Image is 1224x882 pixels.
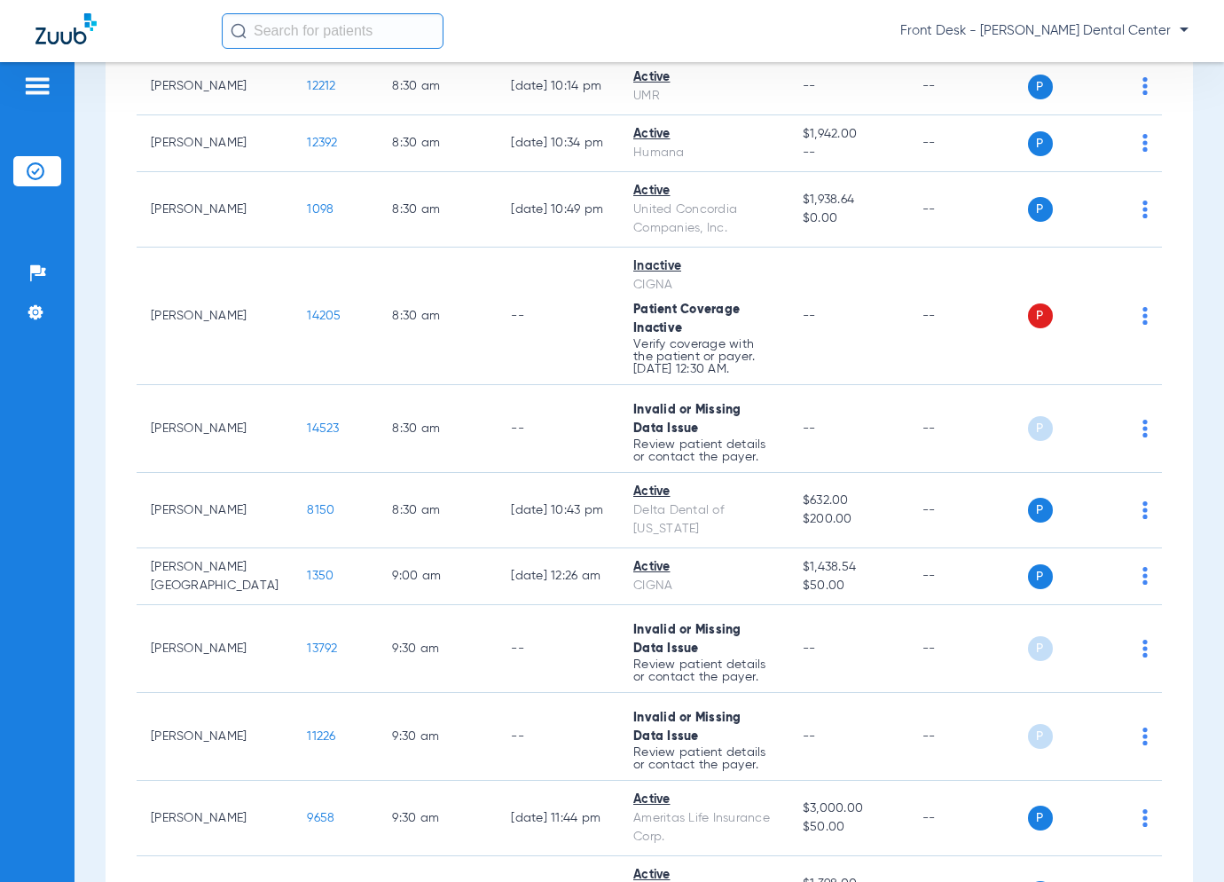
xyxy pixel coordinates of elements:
[633,338,774,375] p: Verify coverage with the patient or payer. [DATE] 12:30 AM.
[633,791,774,809] div: Active
[1142,567,1148,585] img: group-dot-blue.svg
[1028,806,1053,831] span: P
[137,385,293,473] td: [PERSON_NAME]
[803,125,894,144] span: $1,942.00
[633,125,774,144] div: Active
[1142,307,1148,325] img: group-dot-blue.svg
[378,248,497,385] td: 8:30 AM
[307,642,337,655] span: 13792
[1142,201,1148,218] img: group-dot-blue.svg
[1142,77,1148,95] img: group-dot-blue.svg
[633,276,774,295] div: CIGNA
[908,605,1028,693] td: --
[803,144,894,162] span: --
[1028,564,1053,589] span: P
[1142,640,1148,658] img: group-dot-blue.svg
[803,422,816,435] span: --
[497,59,619,115] td: [DATE] 10:14 PM
[633,182,774,201] div: Active
[803,492,894,510] span: $632.00
[1028,197,1053,222] span: P
[378,548,497,605] td: 9:00 AM
[378,605,497,693] td: 9:30 AM
[908,115,1028,172] td: --
[908,59,1028,115] td: --
[803,191,894,209] span: $1,938.64
[307,80,335,92] span: 12212
[633,68,774,87] div: Active
[137,693,293,781] td: [PERSON_NAME]
[908,172,1028,248] td: --
[633,809,774,847] div: Ameritas Life Insurance Corp.
[1142,134,1148,152] img: group-dot-blue.svg
[307,570,333,582] span: 1350
[307,137,337,149] span: 12392
[803,558,894,577] span: $1,438.54
[137,781,293,856] td: [PERSON_NAME]
[137,172,293,248] td: [PERSON_NAME]
[137,548,293,605] td: [PERSON_NAME][GEOGRAPHIC_DATA]
[908,693,1028,781] td: --
[633,501,774,539] div: Delta Dental of [US_STATE]
[803,577,894,595] span: $50.00
[378,172,497,248] td: 8:30 AM
[497,115,619,172] td: [DATE] 10:34 PM
[378,385,497,473] td: 8:30 AM
[1142,501,1148,519] img: group-dot-blue.svg
[137,473,293,548] td: [PERSON_NAME]
[633,303,740,335] span: Patient Coverage Inactive
[137,115,293,172] td: [PERSON_NAME]
[908,548,1028,605] td: --
[803,818,894,837] span: $50.00
[908,781,1028,856] td: --
[1142,728,1148,745] img: group-dot-blue.svg
[633,658,774,683] p: Review patient details or contact the payer.
[137,605,293,693] td: [PERSON_NAME]
[307,504,334,516] span: 8150
[497,605,619,693] td: --
[1028,724,1053,749] span: P
[231,23,247,39] img: Search Icon
[633,404,741,435] span: Invalid or Missing Data Issue
[137,248,293,385] td: [PERSON_NAME]
[908,473,1028,548] td: --
[633,712,741,743] span: Invalid or Missing Data Issue
[803,799,894,818] span: $3,000.00
[378,59,497,115] td: 8:30 AM
[633,87,774,106] div: UMR
[803,80,816,92] span: --
[378,115,497,172] td: 8:30 AM
[307,422,339,435] span: 14523
[307,730,335,743] span: 11226
[1028,303,1053,328] span: P
[633,438,774,463] p: Review patient details or contact the payer.
[633,624,741,655] span: Invalid or Missing Data Issue
[378,473,497,548] td: 8:30 AM
[908,385,1028,473] td: --
[307,203,333,216] span: 1098
[497,172,619,248] td: [DATE] 10:49 PM
[633,257,774,276] div: Inactive
[307,310,341,322] span: 14205
[803,730,816,743] span: --
[1028,131,1053,156] span: P
[378,693,497,781] td: 9:30 AM
[633,144,774,162] div: Humana
[1028,416,1053,441] span: P
[1142,420,1148,437] img: group-dot-blue.svg
[803,642,816,655] span: --
[803,310,816,322] span: --
[307,812,334,824] span: 9658
[803,510,894,529] span: $200.00
[633,483,774,501] div: Active
[1135,797,1224,882] iframe: Chat Widget
[137,59,293,115] td: [PERSON_NAME]
[222,13,443,49] input: Search for patients
[497,548,619,605] td: [DATE] 12:26 AM
[378,781,497,856] td: 9:30 AM
[1028,75,1053,99] span: P
[1028,636,1053,661] span: P
[633,577,774,595] div: CIGNA
[497,781,619,856] td: [DATE] 11:44 PM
